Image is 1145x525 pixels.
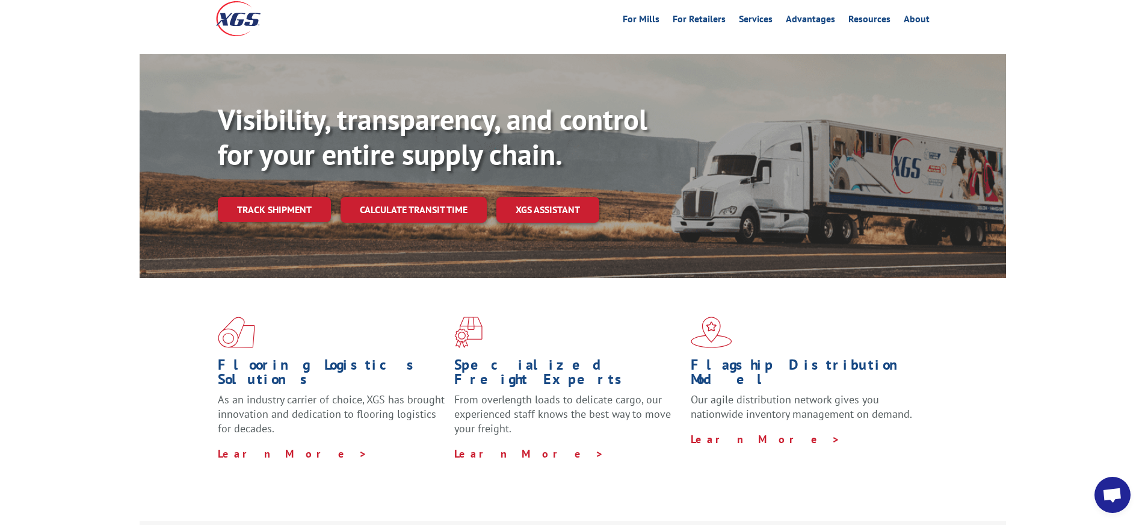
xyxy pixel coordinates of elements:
b: Visibility, transparency, and control for your entire supply chain. [218,101,647,173]
span: As an industry carrier of choice, XGS has brought innovation and dedication to flooring logistics... [218,393,445,435]
a: Learn More > [454,447,604,461]
h1: Flagship Distribution Model [691,358,918,393]
span: Our agile distribution network gives you nationwide inventory management on demand. [691,393,912,421]
a: Advantages [786,14,835,28]
a: Calculate transit time [341,197,487,223]
img: xgs-icon-flagship-distribution-model-red [691,317,732,348]
img: xgs-icon-total-supply-chain-intelligence-red [218,317,255,348]
h1: Specialized Freight Experts [454,358,682,393]
a: XGS ASSISTANT [496,197,599,223]
a: Track shipment [218,197,331,222]
a: For Mills [623,14,659,28]
h1: Flooring Logistics Solutions [218,358,445,393]
img: xgs-icon-focused-on-flooring-red [454,317,483,348]
a: About [904,14,930,28]
p: From overlength loads to delicate cargo, our experienced staff knows the best way to move your fr... [454,393,682,446]
a: For Retailers [673,14,726,28]
a: Learn More > [218,447,368,461]
a: Learn More > [691,432,841,446]
div: Open chat [1094,477,1131,513]
a: Services [739,14,773,28]
a: Resources [848,14,890,28]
